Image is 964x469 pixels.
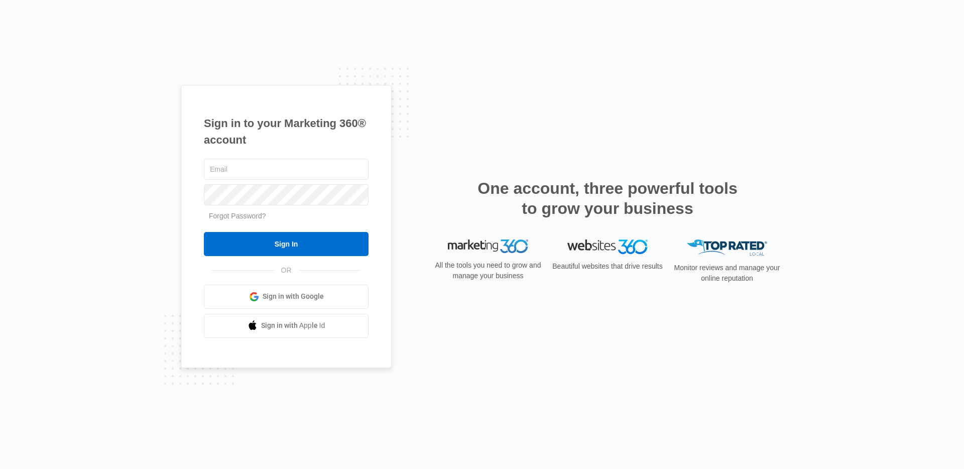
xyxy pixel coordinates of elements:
[274,265,299,276] span: OR
[204,285,369,309] a: Sign in with Google
[261,320,325,331] span: Sign in with Apple Id
[687,240,767,256] img: Top Rated Local
[204,159,369,180] input: Email
[474,178,741,218] h2: One account, three powerful tools to grow your business
[204,232,369,256] input: Sign In
[263,291,324,302] span: Sign in with Google
[448,240,528,254] img: Marketing 360
[204,115,369,148] h1: Sign in to your Marketing 360® account
[567,240,648,254] img: Websites 360
[551,261,664,272] p: Beautiful websites that drive results
[432,260,544,281] p: All the tools you need to grow and manage your business
[209,212,266,220] a: Forgot Password?
[671,263,783,284] p: Monitor reviews and manage your online reputation
[204,314,369,338] a: Sign in with Apple Id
